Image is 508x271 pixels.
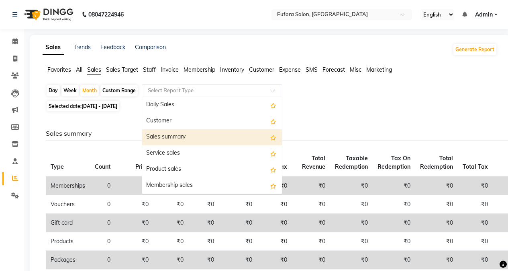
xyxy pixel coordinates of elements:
[292,176,330,195] td: ₹0
[292,251,330,269] td: ₹0
[47,101,119,111] span: Selected date:
[46,214,90,232] td: Gift card
[458,176,493,195] td: ₹0
[330,214,373,232] td: ₹0
[322,66,345,73] span: Forecast
[61,85,79,96] div: Week
[458,251,493,269] td: ₹0
[377,155,410,170] span: Tax On Redemption
[142,113,282,129] div: Customer
[135,43,166,51] a: Comparison
[415,214,458,232] td: ₹0
[463,163,488,170] span: Total Tax
[143,66,156,73] span: Staff
[142,145,282,161] div: Service sales
[257,214,292,232] td: ₹0
[292,214,330,232] td: ₹0
[330,232,373,251] td: ₹0
[47,85,60,96] div: Day
[46,130,491,137] h6: Sales summary
[153,195,188,214] td: ₹0
[100,85,138,96] div: Custom Range
[188,195,219,214] td: ₹0
[76,66,82,73] span: All
[47,66,71,73] span: Favorites
[115,232,153,251] td: ₹0
[249,66,274,73] span: Customer
[257,232,292,251] td: ₹0
[373,195,415,214] td: ₹0
[106,66,138,73] span: Sales Target
[458,195,493,214] td: ₹0
[458,214,493,232] td: ₹0
[115,251,153,269] td: ₹0
[142,178,282,194] div: Membership sales
[270,165,276,174] span: Add this report to Favorites List
[257,195,292,214] td: ₹0
[270,116,276,126] span: Add this report to Favorites List
[46,232,90,251] td: Products
[188,251,219,269] td: ₹0
[330,251,373,269] td: ₹0
[330,176,373,195] td: ₹0
[219,195,257,214] td: ₹0
[161,66,179,73] span: Invoice
[475,10,493,19] span: Admin
[188,232,219,251] td: ₹0
[270,181,276,190] span: Add this report to Favorites List
[415,195,458,214] td: ₹0
[90,251,115,269] td: 0
[220,66,244,73] span: Inventory
[188,214,219,232] td: ₹0
[95,163,110,170] span: Count
[142,129,282,145] div: Sales summary
[43,40,64,55] a: Sales
[373,251,415,269] td: ₹0
[270,100,276,110] span: Add this report to Favorites List
[270,132,276,142] span: Add this report to Favorites List
[184,66,215,73] span: Membership
[142,97,282,113] div: Daily Sales
[142,161,282,178] div: Product sales
[219,251,257,269] td: ₹0
[46,251,90,269] td: Packages
[302,155,325,170] span: Total Revenue
[415,176,458,195] td: ₹0
[135,163,149,170] span: Price
[87,66,101,73] span: Sales
[115,176,153,195] td: ₹0
[270,149,276,158] span: Add this report to Favorites List
[88,3,124,26] b: 08047224946
[90,195,115,214] td: 0
[90,214,115,232] td: 0
[115,195,153,214] td: ₹0
[292,232,330,251] td: ₹0
[90,232,115,251] td: 0
[153,251,188,269] td: ₹0
[219,232,257,251] td: ₹0
[142,97,282,194] ng-dropdown-panel: Options list
[373,232,415,251] td: ₹0
[373,214,415,232] td: ₹0
[51,163,64,170] span: Type
[335,155,368,170] span: Taxable Redemption
[292,195,330,214] td: ₹0
[350,66,361,73] span: Misc
[257,251,292,269] td: ₹0
[153,232,188,251] td: ₹0
[219,214,257,232] td: ₹0
[82,103,117,109] span: [DATE] - [DATE]
[80,85,99,96] div: Month
[90,176,115,195] td: 0
[330,195,373,214] td: ₹0
[115,214,153,232] td: ₹0
[279,66,301,73] span: Expense
[415,232,458,251] td: ₹0
[373,176,415,195] td: ₹0
[73,43,91,51] a: Trends
[46,195,90,214] td: Vouchers
[453,44,496,55] button: Generate Report
[458,232,493,251] td: ₹0
[366,66,392,73] span: Marketing
[153,214,188,232] td: ₹0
